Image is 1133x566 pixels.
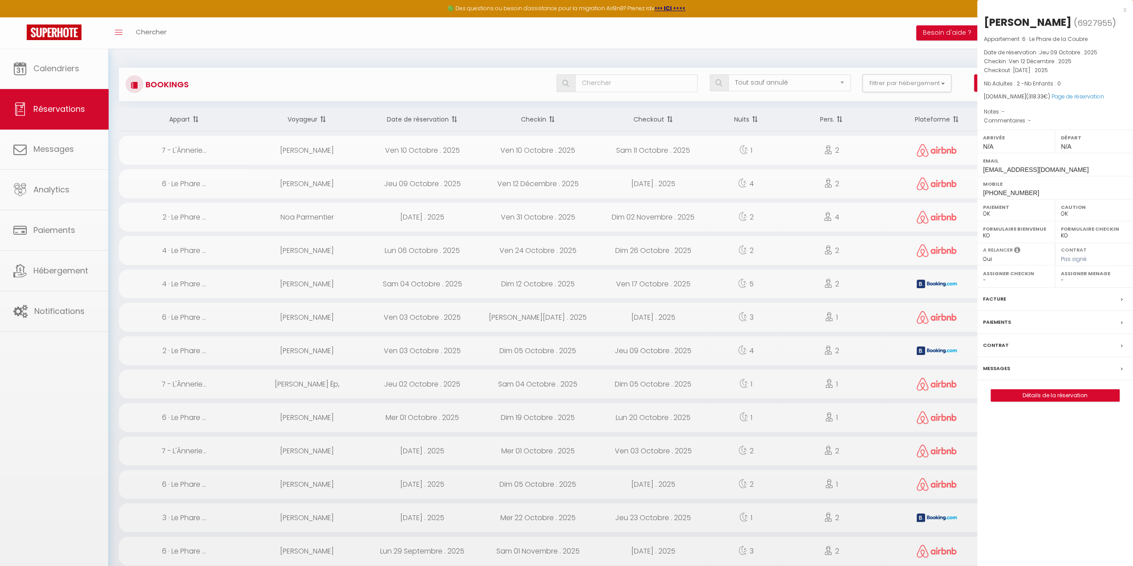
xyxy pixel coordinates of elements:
[983,341,1009,350] label: Contrat
[1014,246,1020,256] i: Sélectionner OUI si vous souhaiter envoyer les séquences de messages post-checkout
[1061,133,1127,142] label: Départ
[984,57,1126,66] p: Checkin :
[984,48,1126,57] p: Date de réservation :
[1077,17,1112,29] span: 6927955
[984,93,1126,101] div: [DOMAIN_NAME]
[1013,66,1048,74] span: [DATE] . 2025
[983,179,1127,188] label: Mobile
[984,116,1126,125] p: Commentaires :
[984,66,1126,75] p: Checkout :
[983,203,1049,212] label: Paiement
[1061,224,1127,233] label: Formulaire Checkin
[1061,203,1127,212] label: Caution
[983,269,1049,278] label: Assigner Checkin
[1039,49,1097,56] span: Jeu 09 Octobre . 2025
[984,35,1126,44] p: Appartement :
[1002,108,1005,115] span: -
[1061,143,1071,150] span: N/A
[1061,246,1087,252] label: Contrat
[1009,57,1072,65] span: Ven 12 Décembre . 2025
[1074,16,1116,29] span: ( )
[991,390,1119,401] a: Détails de la réservation
[983,133,1049,142] label: Arrivée
[983,246,1013,254] label: A relancer
[1061,255,1087,263] span: Pas signé
[984,15,1072,29] div: [PERSON_NAME]
[983,364,1010,373] label: Messages
[983,294,1006,304] label: Facture
[984,107,1126,116] p: Notes :
[1052,93,1104,100] a: Page de réservation
[984,80,1061,87] span: Nb Adultes : 2 -
[1028,93,1044,100] span: 318.33
[1026,93,1050,100] span: ( €)
[983,189,1039,196] span: [PHONE_NUMBER]
[983,156,1127,165] label: Email
[977,4,1126,15] div: x
[983,318,1011,327] label: Paiements
[1028,117,1031,124] span: -
[1061,269,1127,278] label: Assigner Menage
[1022,35,1088,43] span: 6 · Le Phare de la Coubre
[983,166,1088,173] span: [EMAIL_ADDRESS][DOMAIN_NAME]
[983,143,993,150] span: N/A
[991,389,1120,402] button: Détails de la réservation
[983,224,1049,233] label: Formulaire Bienvenue
[1024,80,1061,87] span: Nb Enfants : 0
